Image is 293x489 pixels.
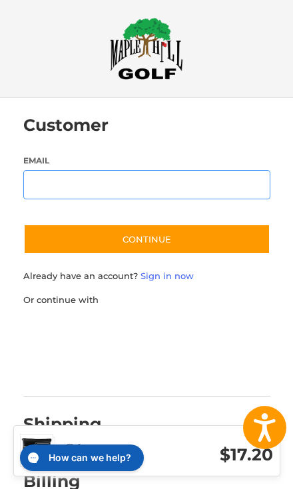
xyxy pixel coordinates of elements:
iframe: PayPal-paypal [19,320,119,343]
p: Or continue with [23,294,270,307]
img: Bettinardi Putter Headcovers - Studio Stock & Inovai [21,435,53,466]
img: Maple Hill Golf [110,17,183,80]
h2: Shipping [23,414,102,435]
iframe: Gorgias live chat messenger [13,440,148,476]
button: Continue [23,224,270,254]
a: Sign in now [141,270,194,281]
h3: $17.20 [170,444,273,465]
iframe: PayPal-paylater [132,320,232,343]
p: Already have an account? [23,270,270,283]
iframe: PayPal-venmo [19,360,119,384]
label: Email [23,155,270,167]
h2: Customer [23,115,109,136]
